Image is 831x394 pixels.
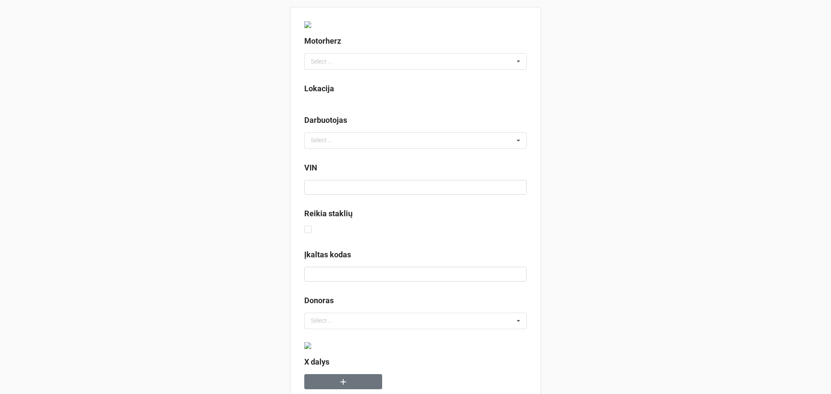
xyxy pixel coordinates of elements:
label: X dalys [304,356,329,368]
div: Select ... [309,316,346,326]
label: Darbuotojas [304,114,347,126]
div: Select ... [309,57,346,67]
label: Lokacija [304,83,334,95]
label: VIN [304,162,317,174]
div: Select ... [309,135,346,145]
img: banys.evaldas@gmail.com [304,21,311,28]
img: banys.evaldas@gmail.com [304,342,311,349]
label: Įkaltas kodas [304,249,351,261]
label: Reikia staklių [304,208,353,220]
label: Donoras [304,295,334,307]
label: Motorherz [304,35,341,47]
